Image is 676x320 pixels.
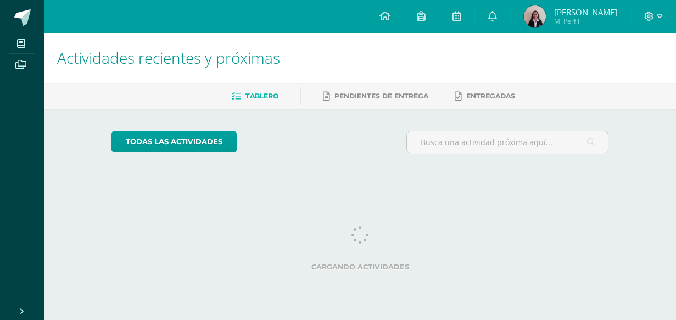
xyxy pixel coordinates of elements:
span: Entregadas [466,92,515,100]
span: Pendientes de entrega [334,92,428,100]
a: Entregadas [455,87,515,105]
span: [PERSON_NAME] [554,7,617,18]
img: 61c2ca80ff8fe82e84eac5e3271e7d3d.png [524,5,546,27]
span: Mi Perfil [554,16,617,26]
a: todas las Actividades [111,131,237,152]
input: Busca una actividad próxima aquí... [407,131,608,153]
a: Pendientes de entrega [323,87,428,105]
span: Actividades recientes y próximas [57,47,280,68]
label: Cargando actividades [111,263,608,271]
span: Tablero [245,92,278,100]
a: Tablero [232,87,278,105]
